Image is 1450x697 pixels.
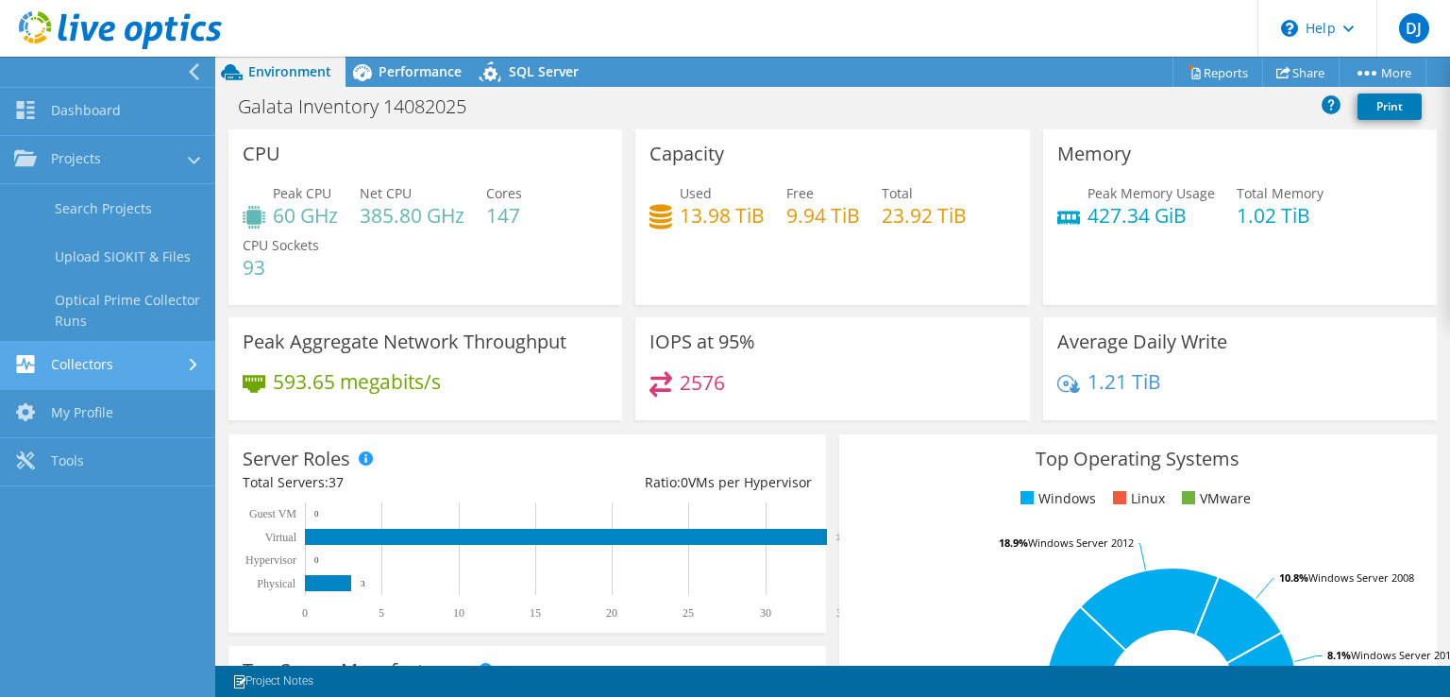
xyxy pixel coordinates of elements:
text: Hypervisor [245,553,296,567]
span: Peak Memory Usage [1087,184,1215,202]
span: Environment [248,62,331,80]
svg: \n [1281,20,1298,37]
h3: Average Daily Write [1057,331,1227,352]
tspan: Windows Server 2012 [1028,535,1134,550]
a: More [1339,58,1426,87]
text: 3 [361,579,365,588]
a: Reports [1172,58,1263,87]
tspan: 8.1% [1327,648,1351,662]
text: 10 [453,606,464,620]
h3: Top Operating Systems [853,449,1423,469]
li: VMware [1177,488,1251,509]
span: Total [882,184,913,202]
tspan: Windows Server 2008 [1308,570,1414,585]
h4: 9.94 TiB [786,205,860,226]
span: Used [680,184,712,202]
h4: 2576 [680,372,725,393]
span: 0 [681,473,688,491]
span: Net CPU [360,184,412,202]
li: Linux [1108,488,1165,509]
h4: 60 GHz [273,205,338,226]
h4: 1.02 TiB [1237,205,1324,226]
h4: 147 [486,205,522,226]
span: Peak CPU [273,184,331,202]
text: 0 [314,509,319,518]
text: 5 [379,606,384,620]
span: DJ [1399,13,1429,43]
text: 20 [606,606,617,620]
h4: 427.34 GiB [1087,205,1215,226]
h4: 593.65 megabits/s [273,371,441,392]
h4: 93 [243,257,319,278]
div: Total Servers: [243,472,527,493]
a: Print [1357,93,1422,120]
text: 0 [314,555,319,565]
text: 30 [760,606,771,620]
text: Guest VM [249,507,296,520]
a: Project Notes [219,670,327,693]
text: Physical [257,577,295,590]
h3: Peak Aggregate Network Throughput [243,331,566,352]
h3: IOPS at 95% [649,331,755,352]
div: Ratio: VMs per Hypervisor [527,472,811,493]
h4: 23.92 TiB [882,205,967,226]
span: Cores [486,184,522,202]
span: Total Memory [1237,184,1324,202]
span: CPU Sockets [243,236,319,254]
h4: 13.98 TiB [680,205,765,226]
tspan: 18.9% [999,535,1028,550]
h3: Top Server Manufacturers [243,660,470,681]
tspan: 10.8% [1279,570,1308,585]
text: 15 [530,606,541,620]
h3: CPU [243,144,280,164]
li: Windows [1016,488,1096,509]
h4: 1.21 TiB [1087,371,1161,392]
span: SQL Server [509,62,579,80]
h4: 385.80 GHz [360,205,464,226]
text: Virtual [265,531,297,544]
span: Performance [379,62,462,80]
a: Share [1262,58,1340,87]
h3: Capacity [649,144,724,164]
text: 25 [683,606,694,620]
h3: Server Roles [243,449,350,469]
h3: Memory [1057,144,1131,164]
span: 37 [329,473,344,491]
text: 0 [302,606,308,620]
h1: Galata Inventory 14082025 [229,96,496,117]
span: Free [786,184,814,202]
